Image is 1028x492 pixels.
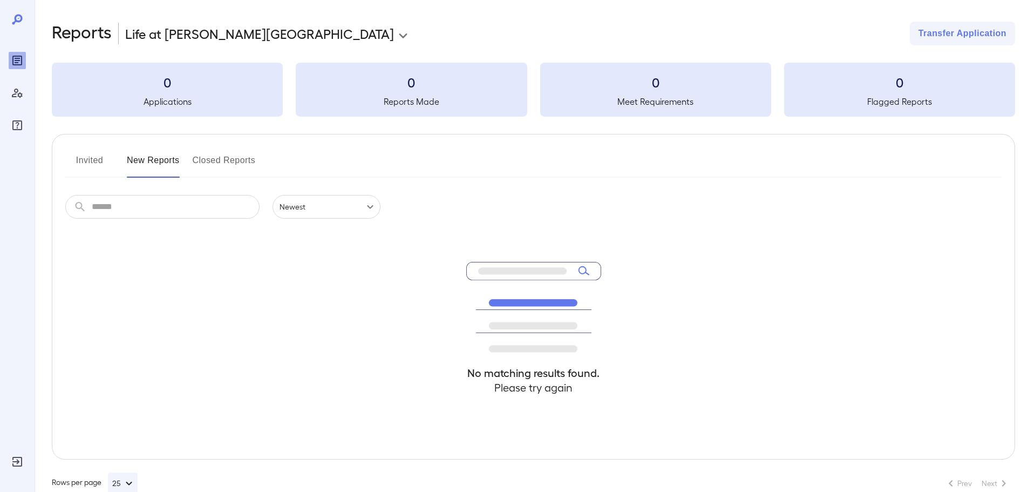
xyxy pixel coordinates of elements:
[910,22,1015,45] button: Transfer Application
[193,152,256,178] button: Closed Reports
[127,152,180,178] button: New Reports
[52,95,283,108] h5: Applications
[52,22,112,45] h2: Reports
[9,84,26,102] div: Manage Users
[466,380,601,395] h4: Please try again
[52,63,1015,117] summary: 0Applications0Reports Made0Meet Requirements0Flagged Reports
[9,117,26,134] div: FAQ
[466,366,601,380] h4: No matching results found.
[9,453,26,470] div: Log Out
[296,73,527,91] h3: 0
[65,152,114,178] button: Invited
[9,52,26,69] div: Reports
[784,73,1015,91] h3: 0
[940,475,1015,492] nav: pagination navigation
[540,73,771,91] h3: 0
[296,95,527,108] h5: Reports Made
[52,73,283,91] h3: 0
[273,195,380,219] div: Newest
[784,95,1015,108] h5: Flagged Reports
[125,25,394,42] p: Life at [PERSON_NAME][GEOGRAPHIC_DATA]
[540,95,771,108] h5: Meet Requirements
